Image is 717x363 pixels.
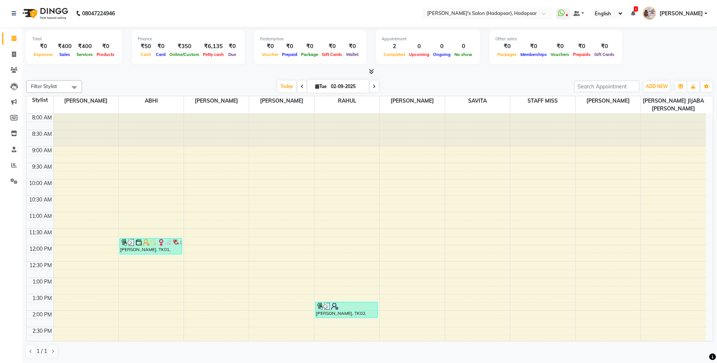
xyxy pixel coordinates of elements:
[32,42,55,51] div: ₹0
[592,52,616,57] span: Gift Cards
[407,52,431,57] span: Upcoming
[382,36,474,42] div: Appointment
[184,96,249,106] span: [PERSON_NAME]
[519,42,549,51] div: ₹0
[31,130,53,138] div: 8:30 AM
[32,52,55,57] span: Expenses
[576,96,641,106] span: [PERSON_NAME]
[95,42,116,51] div: ₹0
[31,327,53,335] div: 2:30 PM
[120,238,182,254] div: [PERSON_NAME], TK01, 11:45 AM-12:15 PM, Fringe CUT ([DEMOGRAPHIC_DATA]) (200) (₹200)
[167,42,201,51] div: ₹350
[82,3,115,24] b: 08047224946
[549,42,571,51] div: ₹0
[329,81,366,92] input: 2025-09-02
[28,212,53,220] div: 11:00 AM
[631,10,635,17] a: 1
[380,96,445,106] span: [PERSON_NAME]
[278,81,296,92] span: Today
[31,163,53,171] div: 9:30 AM
[28,245,53,253] div: 12:00 PM
[28,229,53,237] div: 11:30 AM
[549,52,571,57] span: Vouchers
[201,42,226,51] div: ₹6,135
[314,96,379,106] span: RAHUL
[32,36,116,42] div: Total
[280,42,299,51] div: ₹0
[634,6,638,12] span: 1
[26,96,53,104] div: Stylist
[37,347,47,355] span: 1 / 1
[320,52,344,57] span: Gift Cards
[31,278,53,286] div: 1:00 PM
[55,42,75,51] div: ₹400
[28,179,53,187] div: 10:00 AM
[260,52,280,57] span: Voucher
[31,114,53,122] div: 8:00 AM
[119,96,184,106] span: ABHI
[31,294,53,302] div: 1:30 PM
[316,302,378,317] div: [PERSON_NAME], TK02, 01:40 PM-02:10 PM, Classic Hair Cut (₹350)
[646,84,668,89] span: ADD NEW
[431,42,453,51] div: 0
[344,42,360,51] div: ₹0
[154,52,167,57] span: Card
[75,42,95,51] div: ₹400
[320,42,344,51] div: ₹0
[641,96,706,113] span: [PERSON_NAME] JIJABA [PERSON_NAME]
[495,42,519,51] div: ₹0
[644,81,670,92] button: ADD NEW
[453,52,474,57] span: No show
[280,52,299,57] span: Prepaid
[226,52,238,57] span: Due
[138,36,239,42] div: Finance
[453,42,474,51] div: 0
[57,52,72,57] span: Sales
[167,52,201,57] span: Online/Custom
[226,42,239,51] div: ₹0
[344,52,360,57] span: Wallet
[382,42,407,51] div: 2
[54,96,119,106] span: [PERSON_NAME]
[431,52,453,57] span: Ongoing
[299,52,320,57] span: Package
[407,42,431,51] div: 0
[519,52,549,57] span: Memberships
[201,52,226,57] span: Petty cash
[28,196,53,204] div: 10:30 AM
[495,52,519,57] span: Packages
[28,262,53,269] div: 12:30 PM
[660,10,703,18] span: [PERSON_NAME]
[75,52,95,57] span: Services
[510,96,575,106] span: STAFF MISS
[313,84,329,89] span: Tue
[445,96,510,106] span: SAVITA
[643,7,656,20] img: PAVAN
[571,42,592,51] div: ₹0
[249,96,314,106] span: [PERSON_NAME]
[31,83,57,89] span: Filter Stylist
[571,52,592,57] span: Prepaids
[495,36,616,42] div: Other sales
[260,42,280,51] div: ₹0
[139,52,153,57] span: Cash
[138,42,154,51] div: ₹50
[382,52,407,57] span: Completed
[260,36,360,42] div: Redemption
[31,311,53,319] div: 2:00 PM
[154,42,167,51] div: ₹0
[95,52,116,57] span: Products
[19,3,70,24] img: logo
[574,81,639,92] input: Search Appointment
[31,147,53,154] div: 9:00 AM
[299,42,320,51] div: ₹0
[592,42,616,51] div: ₹0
